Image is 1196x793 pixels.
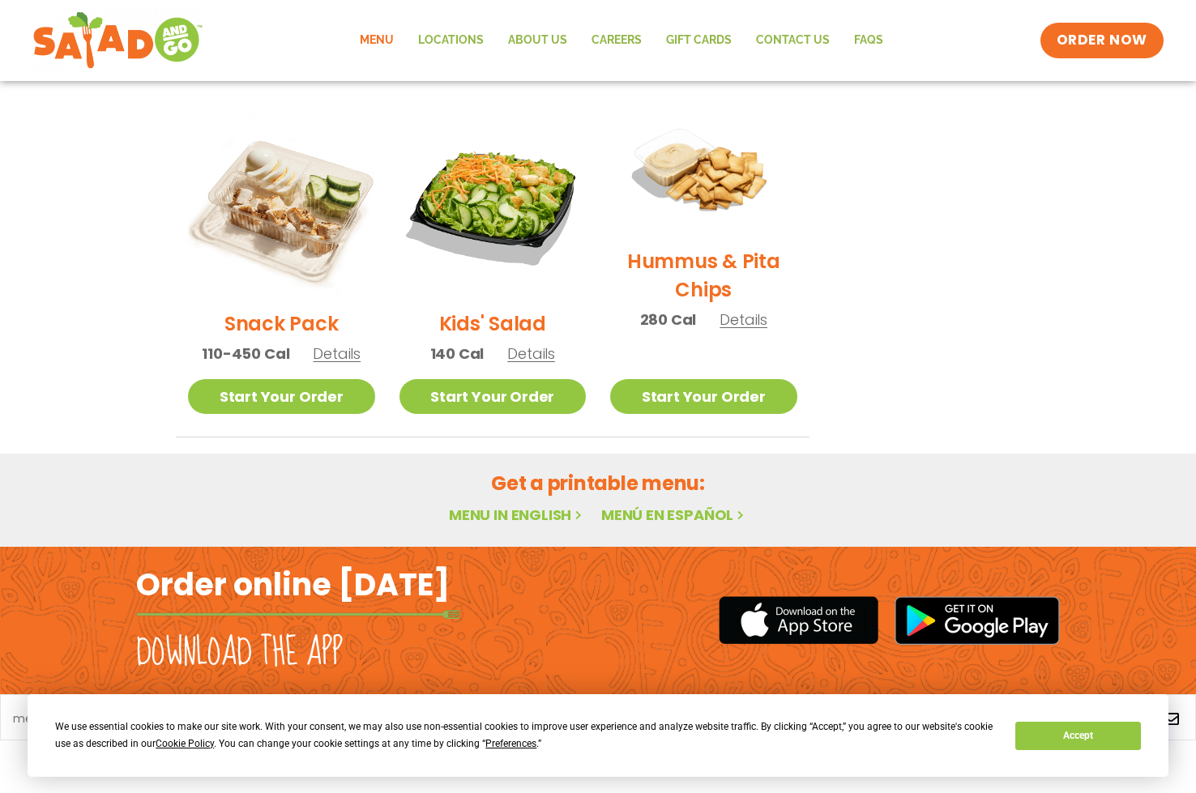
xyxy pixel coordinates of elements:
span: 140 Cal [430,343,485,365]
button: Accept [1015,722,1140,750]
h2: Hummus & Pita Chips [610,247,797,304]
span: 110-450 Cal [202,343,289,365]
a: Menú en español [601,505,747,525]
img: appstore [719,594,878,646]
a: Start Your Order [188,379,375,414]
a: Start Your Order [399,379,587,414]
h2: Order online [DATE] [136,565,450,604]
span: Preferences [485,738,536,749]
h2: Download the app [136,630,343,676]
h2: Snack Pack [224,309,339,338]
nav: Menu [348,22,895,59]
div: Cookie Consent Prompt [28,694,1168,777]
img: Product photo for Snack Pack [188,110,375,297]
img: google_play [895,596,1060,645]
a: FAQs [842,22,895,59]
a: Menu in English [449,505,585,525]
span: Details [507,343,555,364]
img: fork [136,610,460,619]
a: Careers [579,22,654,59]
a: Locations [406,22,496,59]
span: 280 Cal [640,309,697,330]
h2: Kids' Salad [439,309,546,338]
img: Product photo for Hummus & Pita Chips [610,110,797,235]
a: ORDER NOW [1040,23,1164,58]
span: ORDER NOW [1057,31,1147,50]
div: We use essential cookies to make our site work. With your consent, we may also use non-essential ... [55,718,996,752]
a: GIFT CARDS [654,22,744,59]
img: Product photo for Kids’ Salad [399,110,587,297]
a: Contact Us [744,22,842,59]
a: About Us [496,22,579,59]
a: meet chef [PERSON_NAME] [13,713,167,724]
h2: Get a printable menu: [176,469,1020,497]
img: new-SAG-logo-768×292 [32,8,203,73]
span: Details [313,343,361,364]
a: Start Your Order [610,379,797,414]
span: Details [720,309,767,330]
a: Menu [348,22,406,59]
span: Cookie Policy [156,738,214,749]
